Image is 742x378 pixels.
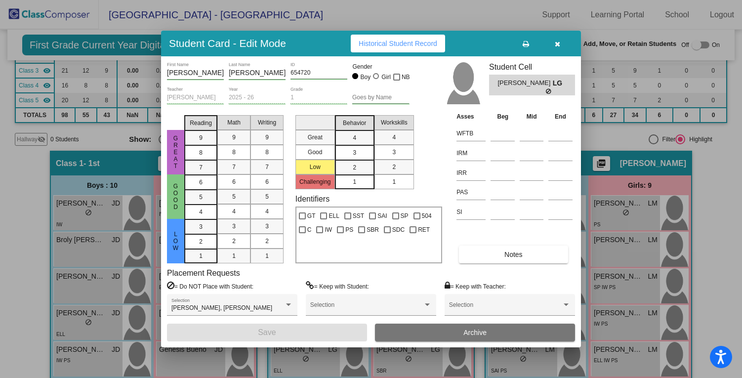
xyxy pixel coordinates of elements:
[167,281,253,291] label: = Do NOT Place with Student:
[360,73,371,82] div: Boy
[352,62,409,71] mat-label: Gender
[353,148,356,157] span: 3
[375,324,575,341] button: Archive
[265,237,269,246] span: 2
[329,210,339,222] span: ELL
[422,210,432,222] span: 504
[167,324,367,341] button: Save
[232,163,236,171] span: 7
[199,163,203,172] span: 7
[504,251,523,258] span: Notes
[325,224,332,236] span: IW
[392,163,396,171] span: 2
[290,94,347,101] input: grade
[199,252,203,260] span: 1
[232,133,236,142] span: 9
[402,71,410,83] span: NB
[456,146,486,161] input: assessment
[199,208,203,216] span: 4
[290,70,347,77] input: Enter ID
[553,78,567,88] span: LG
[381,73,391,82] div: Girl
[229,94,286,101] input: year
[456,185,486,200] input: assessment
[353,133,356,142] span: 4
[463,329,487,336] span: Archive
[232,177,236,186] span: 6
[167,268,240,278] label: Placement Requests
[265,222,269,231] span: 3
[392,224,405,236] span: SDC
[456,126,486,141] input: assessment
[353,177,356,186] span: 1
[232,192,236,201] span: 5
[392,133,396,142] span: 4
[353,163,356,172] span: 2
[199,133,203,142] span: 9
[258,328,276,336] span: Save
[454,111,488,122] th: Asses
[232,222,236,231] span: 3
[232,148,236,157] span: 8
[171,231,180,252] span: Low
[265,177,269,186] span: 6
[307,224,312,236] span: C
[418,224,430,236] span: RET
[265,207,269,216] span: 4
[265,133,269,142] span: 9
[353,210,364,222] span: SST
[343,119,366,127] span: Behavior
[265,163,269,171] span: 7
[359,40,437,47] span: Historical Student Record
[265,252,269,260] span: 1
[265,192,269,201] span: 5
[392,148,396,157] span: 3
[190,119,212,127] span: Reading
[295,194,330,204] label: Identifiers
[227,118,241,127] span: Math
[199,237,203,246] span: 2
[199,148,203,157] span: 8
[199,222,203,231] span: 3
[456,166,486,180] input: assessment
[199,193,203,202] span: 5
[497,78,552,88] span: [PERSON_NAME]
[199,178,203,187] span: 6
[546,111,575,122] th: End
[345,224,353,236] span: PS
[265,148,269,157] span: 8
[171,135,180,169] span: Great
[351,35,445,52] button: Historical Student Record
[171,304,272,311] span: [PERSON_NAME], [PERSON_NAME]
[167,94,224,101] input: teacher
[459,246,568,263] button: Notes
[232,237,236,246] span: 2
[489,62,575,72] h3: Student Cell
[367,224,379,236] span: SBR
[307,210,316,222] span: GT
[445,281,506,291] label: = Keep with Teacher:
[232,207,236,216] span: 4
[232,252,236,260] span: 1
[381,118,408,127] span: Workskills
[377,210,387,222] span: SAI
[169,37,286,49] h3: Student Card - Edit Mode
[392,177,396,186] span: 1
[488,111,517,122] th: Beg
[306,281,369,291] label: = Keep with Student:
[517,111,546,122] th: Mid
[258,118,276,127] span: Writing
[171,183,180,210] span: Good
[456,205,486,219] input: assessment
[401,210,409,222] span: SP
[352,94,409,101] input: goes by name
